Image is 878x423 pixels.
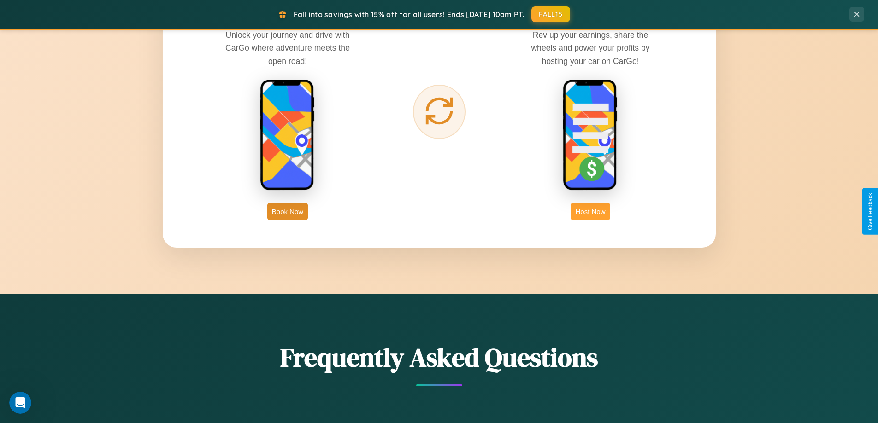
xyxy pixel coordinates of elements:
img: rent phone [260,79,315,191]
span: Fall into savings with 15% off for all users! Ends [DATE] 10am PT. [294,10,524,19]
h2: Frequently Asked Questions [163,340,716,375]
p: Rev up your earnings, share the wheels and power your profits by hosting your car on CarGo! [521,29,660,67]
div: Give Feedback [867,193,873,230]
iframe: Intercom live chat [9,392,31,414]
img: host phone [563,79,618,191]
p: Unlock your journey and drive with CarGo where adventure meets the open road! [218,29,357,67]
button: Book Now [267,203,308,220]
button: Host Now [571,203,610,220]
button: FALL15 [531,6,570,22]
